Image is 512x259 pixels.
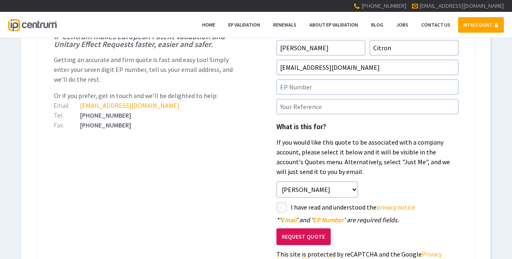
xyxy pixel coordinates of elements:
[54,112,80,118] div: Tel:
[313,216,344,224] span: EP Number
[366,17,389,33] a: Blog
[458,17,504,33] a: MY ACCOUNT
[202,22,215,28] span: Home
[54,112,236,118] div: [PHONE_NUMBER]
[268,17,302,33] a: Renewals
[273,22,296,28] span: Renewals
[54,91,236,100] p: Or if you prefer, get in touch and we'll be delighted to help:
[276,228,331,245] button: Request Quote
[276,202,287,212] label: styled-checkbox
[396,22,408,28] span: Jobs
[223,17,265,33] a: EP Validation
[54,122,236,128] div: [PHONE_NUMBER]
[309,22,358,28] span: About EP Validation
[54,102,80,109] div: Email:
[276,217,459,223] div: ' ' and ' ' are required fields.
[276,40,365,56] input: First Name
[228,22,260,28] span: EP Validation
[54,33,236,48] h1: IP Centrum makes European Patent Validation and Unitary Effect Requests faster, easier and safer.
[54,122,80,128] div: Fax:
[376,203,415,211] a: privacy notice
[197,17,220,33] a: Home
[8,12,56,38] a: IP Centrum
[371,22,383,28] span: Blog
[276,60,459,75] input: Email
[276,123,459,131] h1: What is this for?
[80,101,180,109] a: [EMAIL_ADDRESS][DOMAIN_NAME]
[54,55,236,84] p: Getting an accurate and firm quote is fast and easy too! Simply enter your seven digit EP number,...
[416,17,456,33] a: Contact Us
[281,216,296,224] span: Email
[291,202,459,212] label: I have read and understood the
[419,2,504,9] a: [EMAIL_ADDRESS][DOMAIN_NAME]
[276,99,459,114] input: Your Reference
[361,2,406,9] span: [PHONE_NUMBER]
[276,137,459,176] p: If you would like this quote to be associated with a company account, please select it below and ...
[276,79,459,95] input: EP Number
[421,22,450,28] span: Contact Us
[391,17,414,33] a: Jobs
[304,17,363,33] a: About EP Validation
[370,40,459,56] input: Surname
